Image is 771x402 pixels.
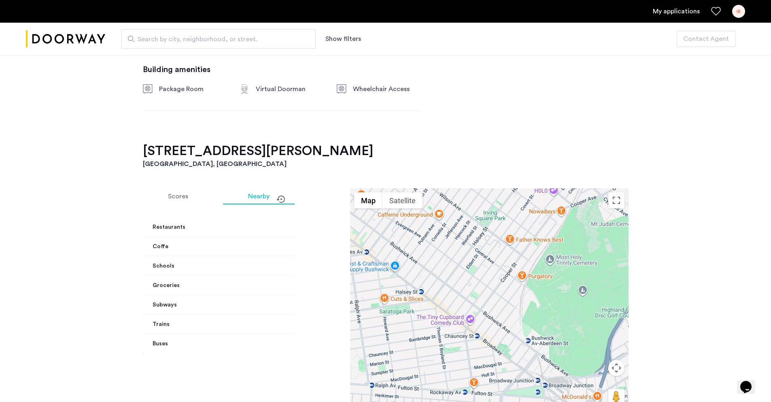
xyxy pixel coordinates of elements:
h3: Building amenities [143,65,421,74]
mat-panel-title: Subways [153,301,325,309]
div: Package Room [159,84,227,94]
mat-expansion-panel-header: Buses [143,334,345,353]
button: Show satellite imagery [382,192,423,208]
span: Nearby [248,193,270,200]
h2: [STREET_ADDRESS][PERSON_NAME] [143,143,629,159]
img: logo [26,24,105,54]
div: IB [732,5,745,18]
mat-panel-title: Groceries [153,281,325,290]
a: Favorites [711,6,721,16]
a: Cazamio logo [26,24,105,54]
mat-expansion-panel-header: Schools [143,256,345,276]
span: Search by city, neighborhood, or street. [138,34,293,44]
div: Wheelchair Access [353,84,421,94]
input: Apartment Search [121,29,316,49]
span: Scores [168,193,188,200]
mat-expansion-panel-header: Subways [143,295,345,315]
mat-panel-title: Schools [153,262,325,270]
mat-panel-title: Buses [153,340,325,348]
div: Virtual Doorman [256,84,324,94]
mat-expansion-panel-header: Restaurants [143,217,345,237]
button: button [677,31,735,47]
h3: [GEOGRAPHIC_DATA], [GEOGRAPHIC_DATA] [143,159,629,169]
a: My application [653,6,700,16]
mat-panel-title: Coffe [153,242,325,251]
mat-expansion-panel-header: Coffe [143,237,345,256]
button: Toggle fullscreen view [608,192,624,208]
button: Show or hide filters [325,34,361,44]
button: Map camera controls [608,360,624,376]
span: Contact Agent [683,34,729,44]
mat-panel-title: Restaurants [153,223,325,232]
mat-expansion-panel-header: Trains [143,315,345,334]
button: Show street map [354,192,382,208]
mat-expansion-panel-header: Groceries [143,276,345,295]
iframe: chat widget [737,370,763,394]
mat-panel-title: Trains [153,320,325,329]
